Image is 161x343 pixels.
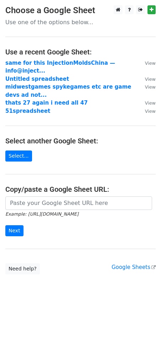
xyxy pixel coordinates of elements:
h4: Select another Google Sheet: [5,137,156,145]
a: 51spreadsheet [5,108,50,114]
a: Untitled spreadsheet [5,76,69,82]
small: View [145,76,156,82]
small: Example: [URL][DOMAIN_NAME] [5,211,78,217]
iframe: Chat Widget [125,309,161,343]
small: View [145,60,156,66]
a: View [138,76,156,82]
small: View [145,109,156,114]
h4: Copy/paste a Google Sheet URL: [5,185,156,194]
p: Use one of the options below... [5,19,156,26]
a: thats 27 again i need all 47 [5,100,88,106]
a: Google Sheets [111,264,156,270]
h4: Use a recent Google Sheet: [5,48,156,56]
a: same for this InjectionMoldsChina — info@inject... [5,60,115,74]
a: Need help? [5,263,40,274]
input: Next [5,225,24,236]
input: Paste your Google Sheet URL here [5,196,152,210]
small: View [145,100,156,106]
a: View [138,60,156,66]
a: View [138,108,156,114]
h3: Choose a Google Sheet [5,5,156,16]
a: View [138,100,156,106]
a: Select... [5,151,32,162]
a: midwestgames spykegames etc are game devs ad not... [5,84,131,98]
small: View [145,84,156,90]
a: View [138,84,156,90]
